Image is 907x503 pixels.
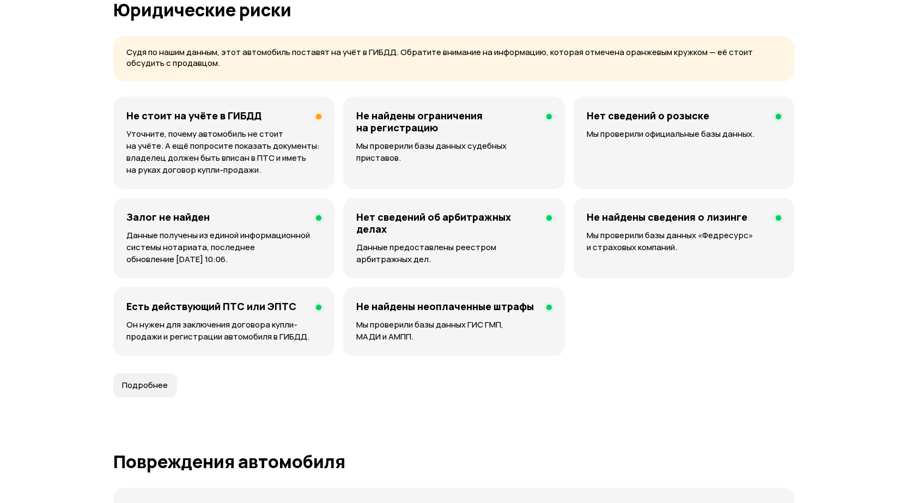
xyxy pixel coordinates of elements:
[126,229,322,265] p: Данные получены из единой информационной системы нотариата, последнее обновление [DATE] 10:06.
[356,241,552,265] p: Данные предоставлены реестром арбитражных дел.
[587,211,747,223] h4: Не найдены сведения о лизинге
[587,128,781,140] p: Мы проверили официальные базы данных.
[587,229,781,253] p: Мы проверили базы данных «Федресурс» и страховых компаний.
[126,110,261,122] h4: Не стоит на учёте в ГИБДД
[356,110,538,134] h4: Не найдены ограничения на регистрацию
[126,128,322,176] p: Уточните, почему автомобиль не стоит на учёте. А ещё попросите показать документы: владелец долже...
[113,373,177,397] button: Подробнее
[587,110,709,122] h4: Нет сведений о розыске
[356,140,552,164] p: Мы проверили базы данных судебных приставов.
[356,300,534,312] h4: Не найдены неоплаченные штрафы
[126,319,322,343] p: Он нужен для заключения договора купли-продажи и регистрации автомобиля в ГИБДД.
[113,452,794,471] h1: Повреждения автомобиля
[356,319,552,343] p: Мы проверили базы данных ГИС ГМП, МАДИ и АМПП.
[126,300,296,312] h4: Есть действующий ПТС или ЭПТС
[126,211,210,223] h4: Залог не найден
[122,380,168,391] span: Подробнее
[356,211,538,235] h4: Нет сведений об арбитражных делах
[126,47,781,69] p: Судя по нашим данным, этот автомобиль поставят на учёт в ГИБДД. Обратите внимание на информацию, ...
